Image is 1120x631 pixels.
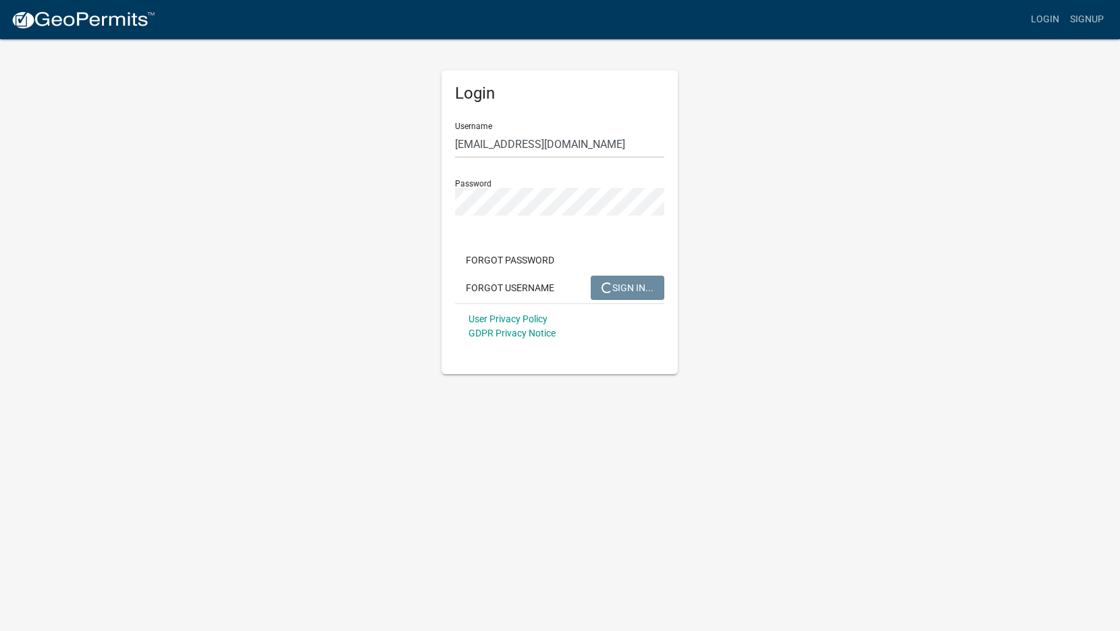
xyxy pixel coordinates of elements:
a: Signup [1065,7,1109,32]
a: GDPR Privacy Notice [469,328,556,338]
button: Forgot Password [455,248,565,272]
a: User Privacy Policy [469,313,548,324]
a: Login [1025,7,1065,32]
span: SIGN IN... [602,282,654,293]
button: SIGN IN... [591,276,664,300]
button: Forgot Username [455,276,565,300]
h5: Login [455,84,664,103]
